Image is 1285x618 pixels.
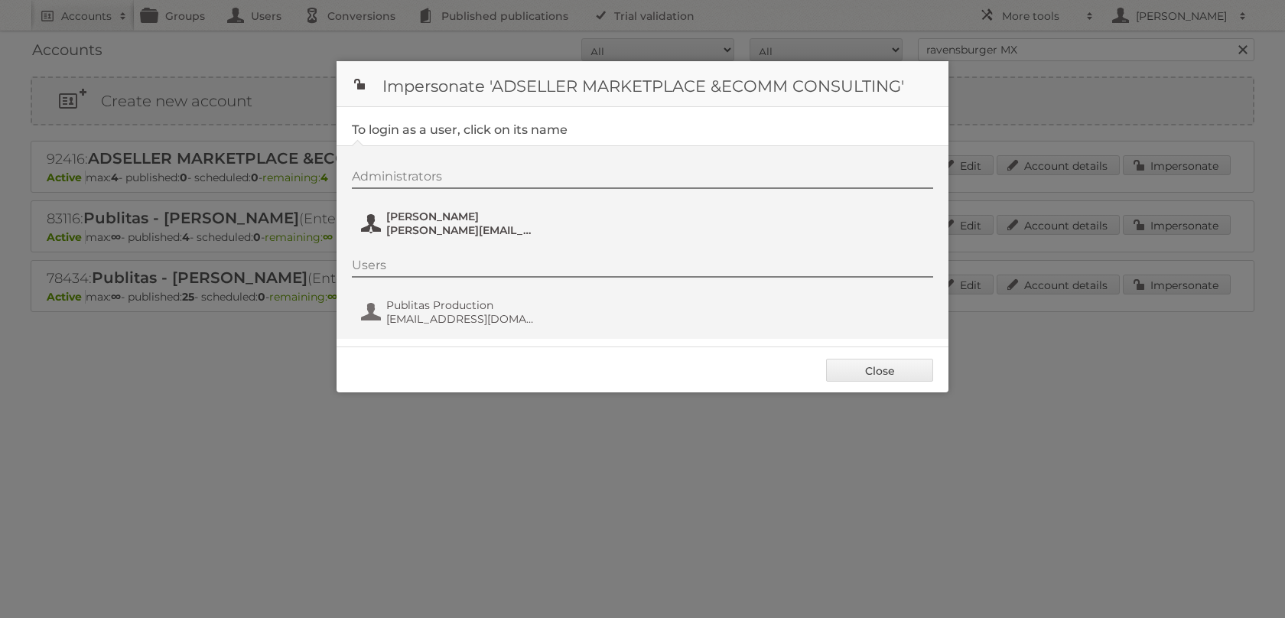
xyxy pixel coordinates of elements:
[826,359,933,382] a: Close
[386,312,535,326] span: [EMAIL_ADDRESS][DOMAIN_NAME]
[386,210,535,223] span: [PERSON_NAME]
[386,298,535,312] span: Publitas Production
[359,297,539,327] button: Publitas Production [EMAIL_ADDRESS][DOMAIN_NAME]
[337,61,948,107] h1: Impersonate 'ADSELLER MARKETPLACE &ECOMM CONSULTING'
[386,223,535,237] span: [PERSON_NAME][EMAIL_ADDRESS][PERSON_NAME][DOMAIN_NAME]
[352,169,933,189] div: Administrators
[359,208,539,239] button: [PERSON_NAME] [PERSON_NAME][EMAIL_ADDRESS][PERSON_NAME][DOMAIN_NAME]
[352,122,568,137] legend: To login as a user, click on its name
[352,258,933,278] div: Users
